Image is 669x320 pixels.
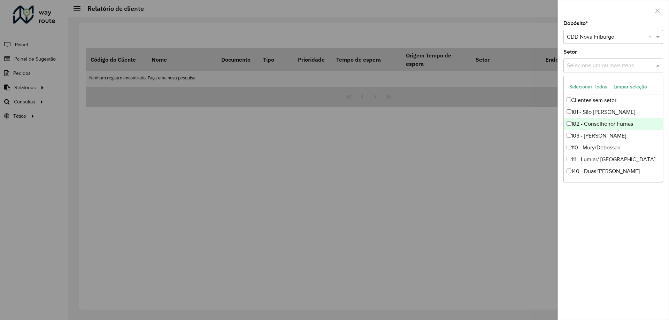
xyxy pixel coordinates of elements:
[563,19,588,28] label: Depósito
[564,142,663,154] div: 110 - Mury/Debossan
[564,94,663,106] div: Clientes sem setor
[563,76,663,182] ng-dropdown-panel: Options list
[564,118,663,130] div: 102 - Conselheiro/ Furnas
[564,130,663,142] div: 103 - [PERSON_NAME]
[564,177,663,189] div: 141 - [GEOGRAPHIC_DATA]
[566,81,610,92] button: Selecionar Todos
[648,33,654,41] span: Clear all
[563,48,577,56] label: Setor
[564,165,663,177] div: 140 - Duas [PERSON_NAME]
[564,154,663,165] div: 111 - Lumiar/ [GEOGRAPHIC_DATA][PERSON_NAME]
[610,81,650,92] button: Limpar seleção
[564,106,663,118] div: 101 - São [PERSON_NAME]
